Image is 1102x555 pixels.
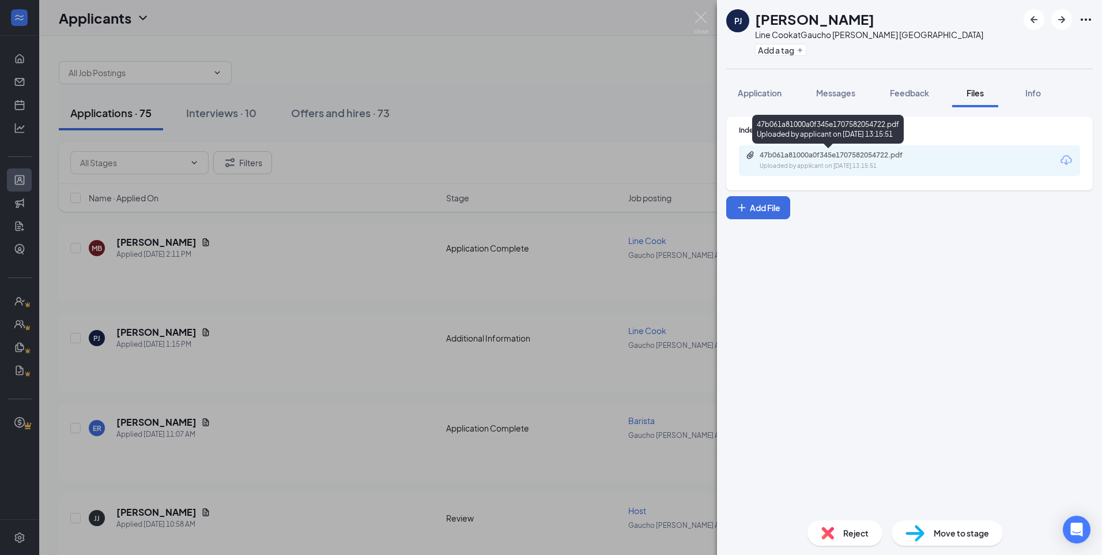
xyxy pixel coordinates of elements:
[755,29,983,40] div: Line Cook at Gaucho [PERSON_NAME] [GEOGRAPHIC_DATA]
[739,125,1080,135] div: Indeed Resume
[1025,88,1041,98] span: Info
[746,151,933,171] a: Paperclip47b061a81000a0f345e1707582054722.pdfUploaded by applicant on [DATE] 13:15:51
[760,151,921,160] div: 47b061a81000a0f345e1707582054722.pdf
[1027,13,1041,27] svg: ArrowLeftNew
[843,527,869,539] span: Reject
[738,88,782,98] span: Application
[736,202,748,213] svg: Plus
[797,47,803,54] svg: Plus
[1059,153,1073,167] svg: Download
[734,15,742,27] div: PJ
[934,527,989,539] span: Move to stage
[746,151,755,160] svg: Paperclip
[726,196,790,219] button: Add FilePlus
[1063,516,1090,543] div: Open Intercom Messenger
[890,88,929,98] span: Feedback
[760,162,933,171] div: Uploaded by applicant on [DATE] 13:15:51
[755,9,874,29] h1: [PERSON_NAME]
[816,88,855,98] span: Messages
[1055,13,1069,27] svg: ArrowRight
[1051,9,1072,30] button: ArrowRight
[1024,9,1044,30] button: ArrowLeftNew
[1079,13,1093,27] svg: Ellipses
[967,88,984,98] span: Files
[752,115,904,144] div: 47b061a81000a0f345e1707582054722.pdf Uploaded by applicant on [DATE] 13:15:51
[755,44,806,56] button: PlusAdd a tag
